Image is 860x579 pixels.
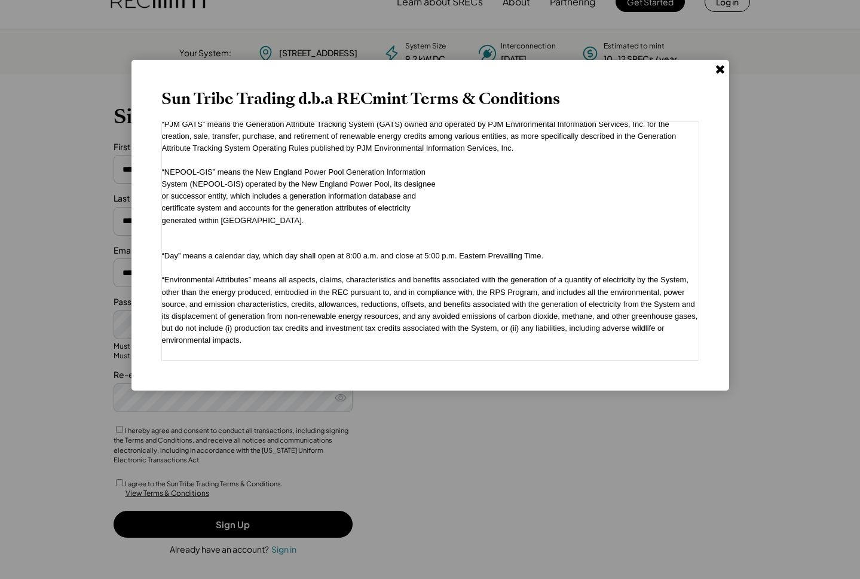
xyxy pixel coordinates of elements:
font: generated within [GEOGRAPHIC_DATA]. [162,216,304,225]
font: or successor entity, which includes a generation information database and [162,191,416,200]
font: “NEPOOL-GIS” means the New England Power Pool Generation Information [162,167,426,176]
font: “Day” means a calendar day, which day shall open at 8:00 a.m. and close at 5:00 p.m. Eastern Prev... [162,251,544,260]
font: “PJM GATS” means the Generation Attribute Tracking System (GATS) owned and operated by PJM Enviro... [162,120,678,153]
h4: Sun Tribe Trading d.b.a RECmint Terms & Conditions [161,90,699,109]
font: System (NEPOOL-GIS) operated by the New England Power Pool, its designee [162,179,436,188]
font: certificate system and accounts for the generation attributes of electricity [162,203,411,212]
font: “Environmental Attributes” means all aspects, claims, characteristics and benefits associated wit... [162,275,700,345]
